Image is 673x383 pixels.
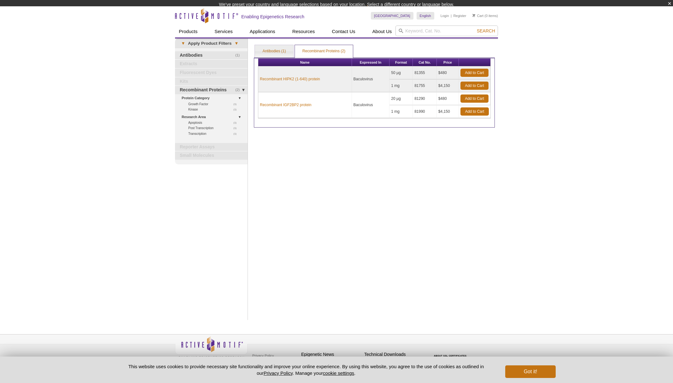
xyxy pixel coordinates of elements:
[260,76,320,82] a: Recombinant HIPK2 (1-640) protein
[413,105,437,118] td: 81990
[460,69,489,77] a: Add to Cart
[251,351,275,360] a: Privacy Policy
[233,120,240,125] span: (1)
[371,12,413,20] a: [GEOGRAPHIC_DATA]
[472,14,483,18] a: Cart
[364,352,424,357] h4: Technical Downloads
[235,86,243,94] span: (2)
[188,101,240,107] a: (1)Growth Factor
[235,51,243,60] span: (1)
[175,51,248,60] a: (1)Antibodies
[175,77,248,86] a: Kits
[417,12,434,20] a: English
[264,370,293,376] a: Privacy Policy
[460,82,489,90] a: Add to Cart
[389,59,413,66] th: Format
[389,66,413,79] td: 50 µg
[352,66,390,92] td: Baculovirus
[328,26,359,37] a: Contact Us
[441,14,449,18] a: Login
[233,101,240,107] span: (1)
[413,92,437,105] td: 81290
[505,365,556,378] button: Got it!
[434,355,467,357] a: ABOUT SSL CERTIFICATES
[472,14,475,17] img: Your Cart
[413,79,437,92] td: 81755
[427,346,475,359] table: Click to Verify - This site chose Symantec SSL for secure e-commerce and confidential communicati...
[389,79,413,92] td: 1 mg
[437,79,459,92] td: $4,150
[453,14,466,18] a: Register
[233,107,240,112] span: (1)
[472,12,498,20] li: (0 items)
[175,38,248,49] a: ▾Apply Product Filters▾
[231,41,241,46] span: ▾
[117,363,495,376] p: This website uses cookies to provide necessary site functionality and improve your online experie...
[352,92,390,118] td: Baculovirus
[182,95,244,101] a: Protein Category
[460,107,489,116] a: Add to Cart
[175,143,248,151] a: Reporter Assays
[352,59,390,66] th: Expressed In
[178,41,188,46] span: ▾
[175,334,248,360] img: Active Motif,
[188,107,240,112] a: (1)Kinase
[369,26,396,37] a: About Us
[175,26,201,37] a: Products
[413,66,437,79] td: 81355
[188,131,240,136] a: (1)Transcription
[413,59,437,66] th: Cat No.
[188,125,240,131] a: (1)Post Transcription
[182,114,244,120] a: Research Area
[475,28,497,34] button: Search
[437,59,459,66] th: Price
[437,92,459,105] td: $480
[395,26,498,36] input: Keyword, Cat. No.
[389,105,413,118] td: 1 mg
[175,86,248,94] a: (2)Recombinant Proteins
[175,151,248,160] a: Small Molecules
[233,131,240,136] span: (1)
[233,125,240,131] span: (1)
[301,352,361,357] h4: Epigenetic News
[323,370,354,376] button: cookie settings
[437,105,459,118] td: $4,150
[255,45,293,58] a: Antibodies (1)
[241,14,304,20] h2: Enabling Epigenetics Research
[295,45,353,58] a: Recombinant Proteins (2)
[188,120,240,125] a: (1)Apoptosis
[437,66,459,79] td: $480
[258,59,352,66] th: Name
[477,28,495,33] span: Search
[260,102,311,108] a: Recombinant IGF2BP2 protein
[460,94,489,103] a: Add to Cart
[367,5,383,20] img: Change Here
[289,26,319,37] a: Resources
[246,26,279,37] a: Applications
[211,26,237,37] a: Services
[175,69,248,77] a: Fluorescent Dyes
[389,92,413,105] td: 20 µg
[175,60,248,68] a: Extracts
